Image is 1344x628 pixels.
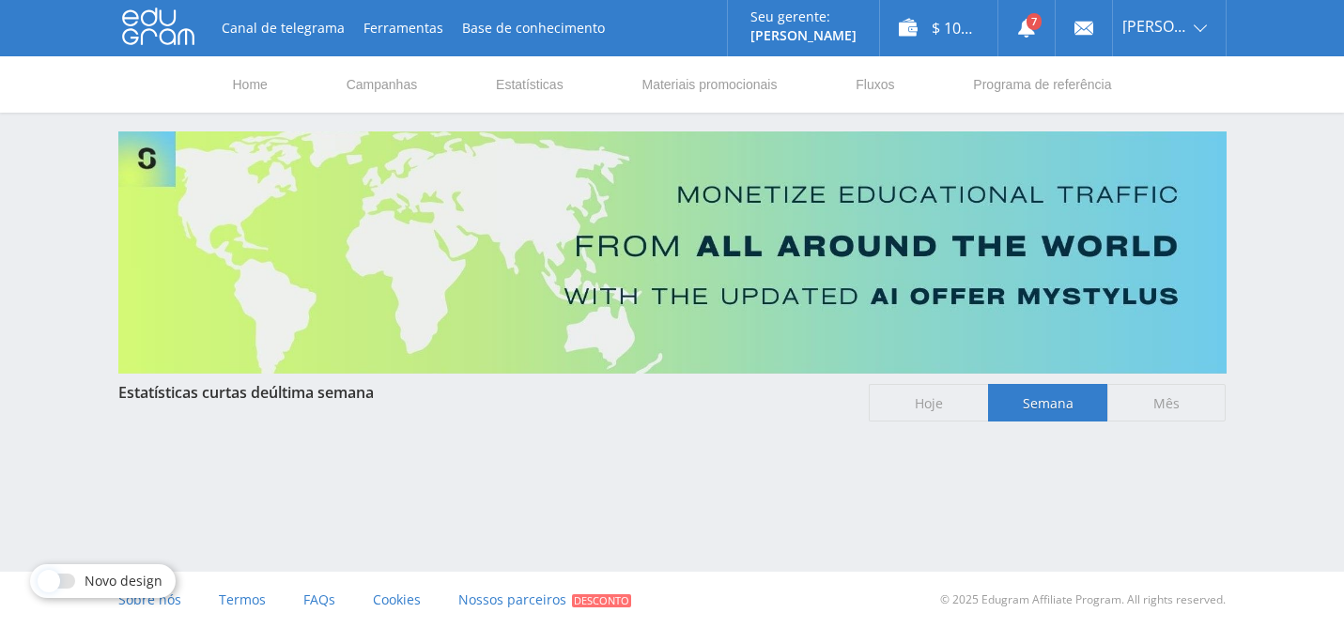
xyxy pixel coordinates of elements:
div: Estatísticas curtas de [118,384,851,401]
a: FAQs [303,572,335,628]
p: Seu gerente: [750,9,857,24]
a: Sobre nós [118,572,181,628]
span: Termos [219,590,266,608]
a: Materiais promocionais [640,56,779,113]
a: Fluxos [854,56,896,113]
span: FAQs [303,590,335,608]
a: Home [231,56,270,113]
a: Programa de referência [971,56,1113,113]
span: Nossos parceiros [458,590,566,608]
a: Nossos parceiros Desconto [458,572,631,628]
span: Mês [1107,384,1227,421]
a: Cookies [373,572,421,628]
span: Cookies [373,590,421,608]
p: [PERSON_NAME] [750,28,857,43]
span: [PERSON_NAME].moretti86 [1122,19,1188,34]
img: Banner [118,131,1227,374]
a: Campanhas [345,56,420,113]
a: Termos [219,572,266,628]
span: Sobre nós [118,590,181,608]
span: Novo design [85,574,162,589]
span: Desconto [572,594,631,607]
span: Hoje [869,384,988,421]
span: última semana [269,382,374,403]
a: Estatísticas [494,56,565,113]
div: © 2025 Edugram Affiliate Program. All rights reserved. [681,572,1226,628]
span: Semana [988,384,1107,421]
